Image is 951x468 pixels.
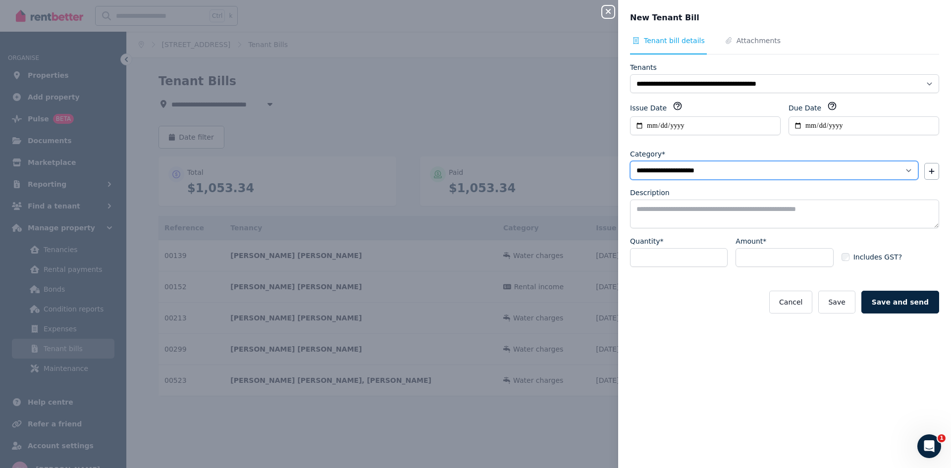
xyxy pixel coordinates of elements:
[630,36,939,54] nav: Tabs
[769,291,812,313] button: Cancel
[736,236,766,246] label: Amount*
[630,236,664,246] label: Quantity*
[644,36,705,46] span: Tenant bill details
[789,103,821,113] label: Due Date
[861,291,939,313] button: Save and send
[630,149,665,159] label: Category*
[938,434,946,442] span: 1
[630,103,667,113] label: Issue Date
[818,291,855,313] button: Save
[853,252,902,262] span: Includes GST?
[630,62,657,72] label: Tenants
[917,434,941,458] iframe: Intercom live chat
[737,36,781,46] span: Attachments
[630,12,699,24] span: New Tenant Bill
[842,253,849,261] input: Includes GST?
[630,188,670,198] label: Description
